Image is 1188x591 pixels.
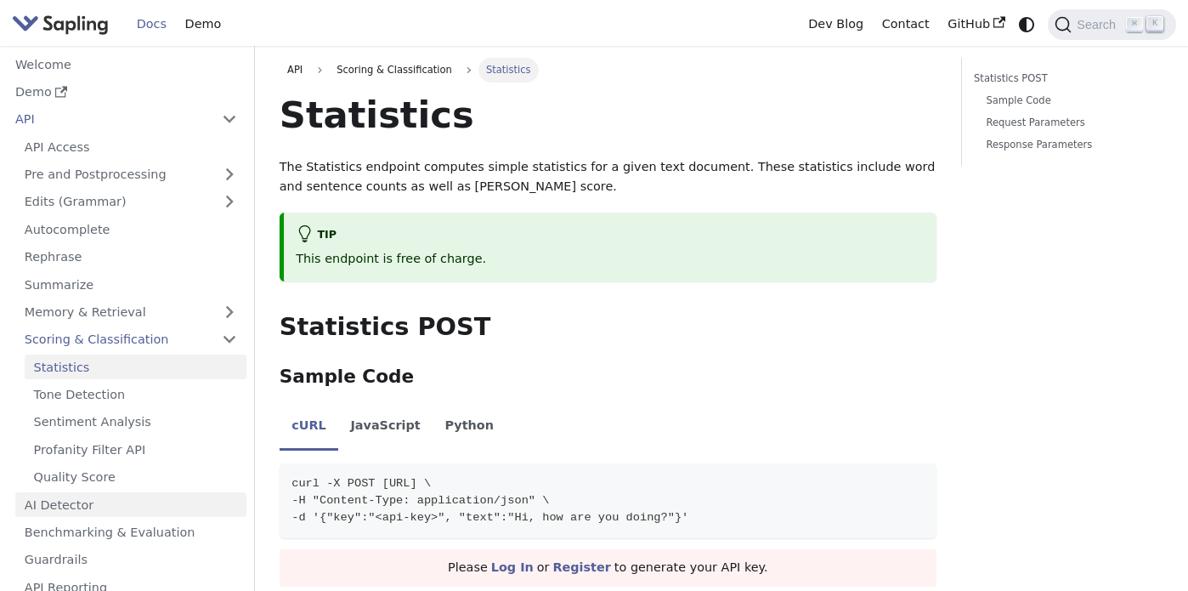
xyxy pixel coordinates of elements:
a: API [280,58,311,82]
h1: Statistics [280,92,936,138]
a: Summarize [15,272,246,297]
span: -d '{"key":"<api-key>", "text":"Hi, how are you doing?"}' [291,511,688,524]
button: Search (Command+K) [1048,9,1175,40]
span: -H "Content-Type: application/json" \ [291,494,549,507]
a: Quality Score [25,465,246,490]
a: AI Detector [15,492,246,517]
a: Profanity Filter API [25,437,246,462]
a: Demo [6,80,246,105]
a: Sample Code [986,93,1151,109]
a: Scoring & Classification [15,327,246,352]
a: Memory & Retrieval [15,300,246,325]
a: Rephrase [15,245,246,270]
button: Collapse sidebar category 'API' [212,107,246,132]
span: Search [1072,18,1126,31]
a: Autocomplete [15,217,246,242]
a: API Access [15,134,246,159]
li: cURL [280,404,338,452]
a: Log In [491,560,534,574]
a: Tone Detection [25,383,246,407]
a: Statistics [25,355,246,379]
button: Switch between dark and light mode (currently system mode) [1015,12,1039,37]
a: Guardrails [15,548,246,572]
kbd: K [1146,16,1163,31]
a: Dev Blog [799,11,872,37]
a: Register [552,560,610,574]
a: Response Parameters [986,137,1151,153]
p: The Statistics endpoint computes simple statistics for a given text document. These statistics in... [280,157,936,198]
a: Contact [873,11,939,37]
a: Docs [127,11,176,37]
li: Python [433,404,506,452]
kbd: ⌘ [1126,17,1143,32]
a: Pre and Postprocessing [15,162,246,187]
a: Sapling.ai [12,12,115,37]
a: Welcome [6,52,246,77]
a: Edits (Grammar) [15,190,246,214]
span: Scoring & Classification [329,58,460,82]
li: JavaScript [338,404,433,452]
a: API [6,107,212,132]
a: Benchmarking & Evaluation [15,520,246,545]
a: GitHub [938,11,1014,37]
a: Sentiment Analysis [25,410,246,435]
div: Please or to generate your API key. [280,549,936,587]
img: Sapling.ai [12,12,109,37]
div: tip [296,225,924,246]
h3: Sample Code [280,366,936,389]
p: This endpoint is free of charge. [296,249,924,270]
h2: Statistics POST [280,312,936,343]
a: Statistics POST [974,71,1157,87]
nav: Breadcrumbs [280,58,936,82]
a: Demo [176,11,230,37]
span: curl -X POST [URL] \ [291,477,431,490]
a: Request Parameters [986,115,1151,131]
span: API [287,64,303,76]
span: Statistics [478,58,539,82]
